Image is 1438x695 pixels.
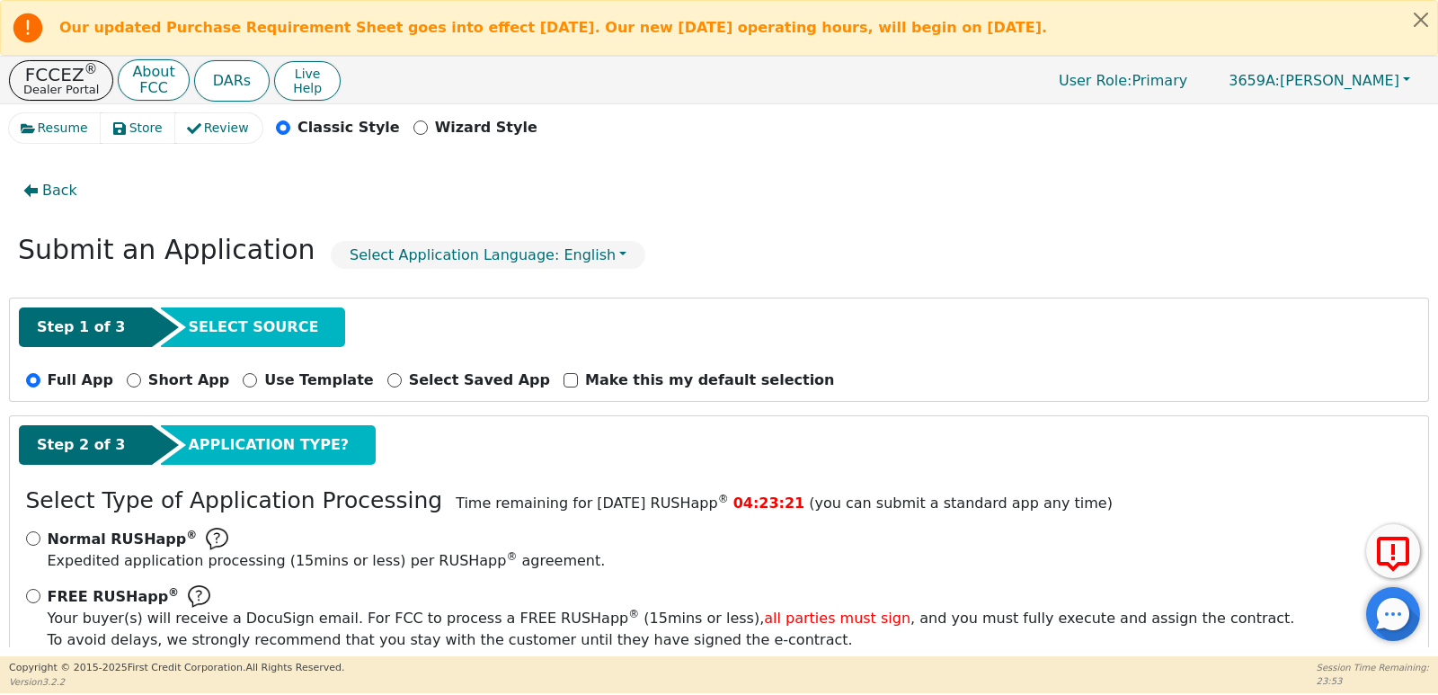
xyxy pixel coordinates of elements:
[37,316,125,338] span: Step 1 of 3
[1366,524,1420,578] button: Report Error to FCC
[1059,72,1132,89] span: User Role :
[23,84,99,95] p: Dealer Portal
[48,588,180,605] span: FREE RUSHapp
[9,661,344,676] p: Copyright © 2015- 2025 First Credit Corporation.
[9,675,344,689] p: Version 3.2.2
[48,610,1295,627] span: Your buyer(s) will receive a DocuSign email. For FCC to process a FREE RUSHapp ( 15 mins or less)...
[1405,1,1437,38] button: Close alert
[718,493,729,505] sup: ®
[297,117,400,138] p: Classic Style
[48,608,1295,651] span: To avoid delays, we strongly recommend that you stay with the customer until they have signed the...
[206,528,228,550] img: Help Bubble
[37,434,125,456] span: Step 2 of 3
[188,585,210,608] img: Help Bubble
[168,586,179,599] sup: ®
[1041,63,1205,98] a: User Role:Primary
[188,434,349,456] span: APPLICATION TYPE?
[194,60,270,102] button: DARs
[733,495,805,512] span: 04:23:21
[809,495,1113,512] span: (you can submit a standard app any time)
[38,119,88,138] span: Resume
[204,119,249,138] span: Review
[764,610,910,627] span: all parties must sign
[456,495,729,512] span: Time remaining for [DATE] RUSHapp
[628,608,639,620] sup: ®
[132,65,174,79] p: About
[274,61,341,101] button: LiveHelp
[264,370,373,391] p: Use Template
[245,662,344,673] span: All Rights Reserved.
[148,370,229,391] p: Short App
[506,550,517,563] sup: ®
[1229,72,1280,89] span: 3659A:
[1041,63,1205,98] p: Primary
[48,370,113,391] p: Full App
[23,66,99,84] p: FCCEZ
[1229,72,1399,89] span: [PERSON_NAME]
[1317,674,1429,688] p: 23:53
[585,370,835,391] p: Make this my default selection
[1210,67,1429,94] button: 3659A:[PERSON_NAME]
[175,113,262,143] button: Review
[1317,661,1429,674] p: Session Time Remaining:
[9,60,113,101] button: FCCEZ®Dealer Portal
[188,316,318,338] span: SELECT SOURCE
[101,113,176,143] button: Store
[18,234,315,266] h2: Submit an Application
[48,530,198,548] span: Normal RUSHapp
[42,180,77,201] span: Back
[331,241,645,269] button: Select Application Language: English
[59,19,1047,36] b: Our updated Purchase Requirement Sheet goes into effect [DATE]. Our new [DATE] operating hours, w...
[409,370,550,391] p: Select Saved App
[132,81,174,95] p: FCC
[48,552,606,569] span: Expedited application processing ( 15 mins or less) per RUSHapp agreement.
[186,529,197,541] sup: ®
[9,113,102,143] button: Resume
[9,170,92,211] button: Back
[435,117,537,138] p: Wizard Style
[293,67,322,81] span: Live
[129,119,163,138] span: Store
[293,81,322,95] span: Help
[26,487,443,514] h3: Select Type of Application Processing
[118,59,189,102] button: AboutFCC
[84,61,98,77] sup: ®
